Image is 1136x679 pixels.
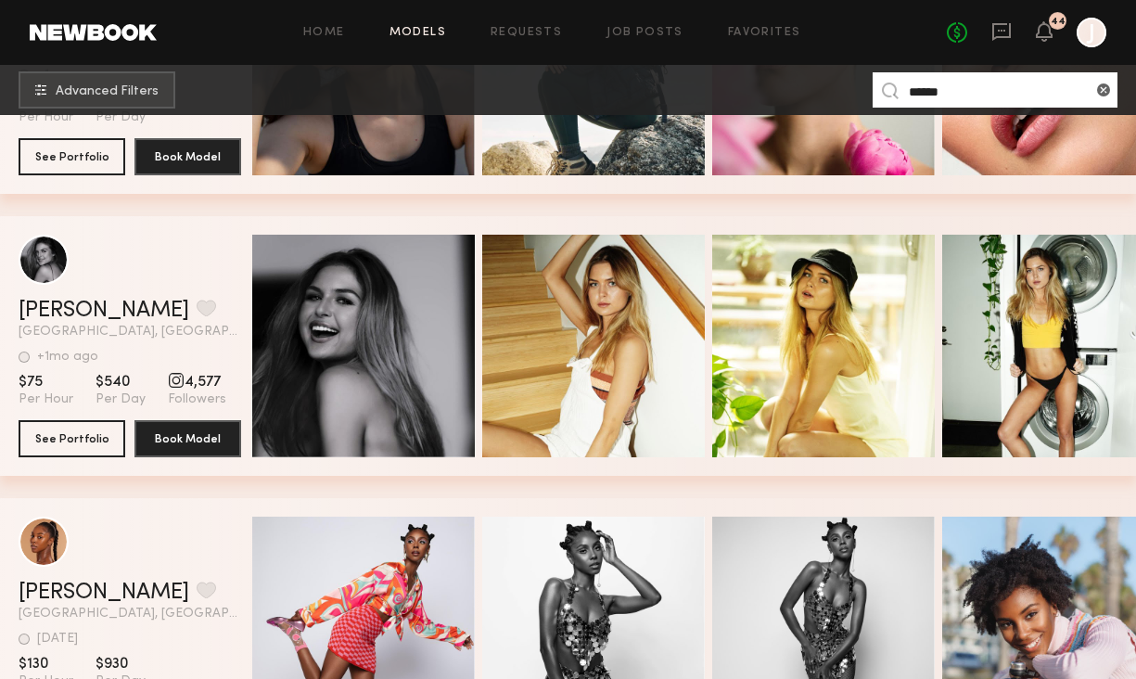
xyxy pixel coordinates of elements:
[19,655,73,673] span: $130
[491,27,562,39] a: Requests
[1077,18,1106,47] a: J
[19,582,189,604] a: [PERSON_NAME]
[606,27,683,39] a: Job Posts
[19,373,73,391] span: $75
[168,373,226,391] span: 4,577
[134,420,241,457] button: Book Model
[168,391,226,408] span: Followers
[1051,17,1066,27] div: 44
[134,138,241,175] button: Book Model
[37,633,78,646] div: [DATE]
[19,138,125,175] button: See Portfolio
[96,391,146,408] span: Per Day
[389,27,446,39] a: Models
[19,109,73,126] span: Per Hour
[19,71,175,109] button: Advanced Filters
[19,326,241,339] span: [GEOGRAPHIC_DATA], [GEOGRAPHIC_DATA]
[96,373,146,391] span: $540
[96,655,146,673] span: $930
[96,109,146,126] span: Per Day
[56,85,159,98] span: Advanced Filters
[19,300,189,322] a: [PERSON_NAME]
[19,608,241,621] span: [GEOGRAPHIC_DATA], [GEOGRAPHIC_DATA]
[728,27,801,39] a: Favorites
[19,391,73,408] span: Per Hour
[37,351,98,364] div: +1mo ago
[19,420,125,457] button: See Portfolio
[303,27,345,39] a: Home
